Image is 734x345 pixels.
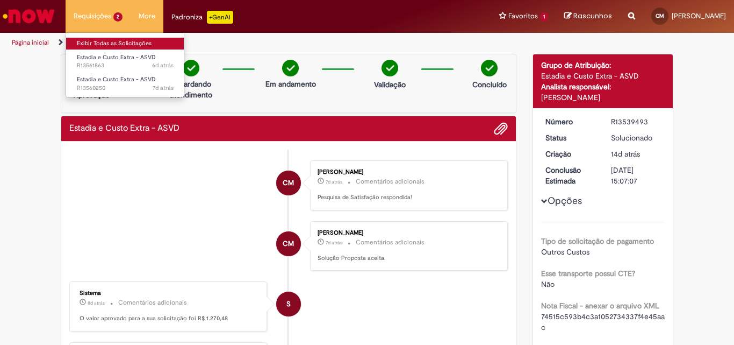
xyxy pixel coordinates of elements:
span: S [286,291,291,317]
span: 6d atrás [152,61,174,69]
span: 2 [113,12,123,22]
a: Exibir Todas as Solicitações [66,38,184,50]
img: check-circle-green.png [382,60,398,76]
div: Claudiney Marques [276,171,301,195]
span: More [139,11,155,22]
a: Rascunhos [564,11,612,22]
div: Grupo de Atribuição: [541,60,665,71]
span: R13560250 [77,84,174,93]
ul: Trilhas de página [8,33,481,53]
span: Não [541,279,555,289]
div: Sistema [80,290,258,297]
dt: Criação [537,149,603,159]
span: Favoritos [508,11,538,22]
time: 22/09/2025 17:26:56 [88,300,105,306]
span: Outros Custos [541,247,589,257]
p: Pesquisa de Satisfação respondida! [318,193,496,202]
span: CM [283,170,294,196]
span: 74515c593b4c3a1052734337f4e45aac [541,312,665,332]
dt: Número [537,116,603,127]
span: 7d atrás [326,240,342,246]
button: Adicionar anexos [494,122,508,136]
a: Aberto R13561863 : Estadia e Custo Extra - ASVD [66,52,184,72]
span: 7d atrás [153,84,174,92]
a: Página inicial [12,38,49,47]
b: Esse transporte possui CTE? [541,269,635,278]
dt: Conclusão Estimada [537,165,603,186]
img: check-circle-green.png [282,60,299,76]
p: Aguardando atendimento [165,79,217,100]
div: Analista responsável: [541,81,665,92]
img: check-circle-green.png [183,60,199,76]
span: 14d atrás [611,149,640,159]
span: 8d atrás [88,300,105,306]
div: Solucionado [611,132,661,143]
span: Rascunhos [573,11,612,21]
ul: Requisições [66,32,184,97]
span: CM [283,231,294,257]
div: [DATE] 15:07:07 [611,165,661,186]
time: 23/09/2025 16:27:06 [153,84,174,92]
time: 23/09/2025 09:34:01 [326,240,342,246]
time: 16/09/2025 12:30:19 [611,149,640,159]
small: Comentários adicionais [356,177,424,186]
span: Requisições [74,11,111,22]
div: Claudiney Marques [276,231,301,256]
p: Concluído [472,79,507,90]
span: CM [656,12,664,19]
b: Nota Fiscal - anexar o arquivo XML [541,301,659,311]
div: [PERSON_NAME] [541,92,665,103]
small: Comentários adicionais [118,298,187,307]
h2: Estadia e Custo Extra - ASVD Histórico de tíquete [69,124,179,133]
p: Em andamento [265,79,316,89]
div: [PERSON_NAME] [318,230,496,236]
img: ServiceNow [1,5,56,27]
p: Validação [374,79,406,90]
time: 23/09/2025 09:34:23 [326,179,342,185]
a: Aberto R13560250 : Estadia e Custo Extra - ASVD [66,74,184,94]
span: [PERSON_NAME] [672,11,726,20]
span: 1 [540,12,548,22]
div: 16/09/2025 12:30:19 [611,149,661,159]
dt: Status [537,132,603,143]
div: System [276,292,301,316]
span: R13561863 [77,61,174,70]
span: Estadia e Custo Extra - ASVD [77,53,156,61]
span: Estadia e Custo Extra - ASVD [77,75,156,83]
p: Solução Proposta aceita. [318,254,496,263]
div: Estadia e Custo Extra - ASVD [541,71,665,81]
img: check-circle-green.png [481,60,498,76]
div: [PERSON_NAME] [318,169,496,175]
div: Padroniza [171,11,233,24]
small: Comentários adicionais [356,238,424,247]
p: +GenAi [207,11,233,24]
p: O valor aprovado para a sua solicitação foi R$ 1.270,48 [80,314,258,323]
span: 7d atrás [326,179,342,185]
div: R13539493 [611,116,661,127]
b: Tipo de solicitação de pagamento [541,236,654,246]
